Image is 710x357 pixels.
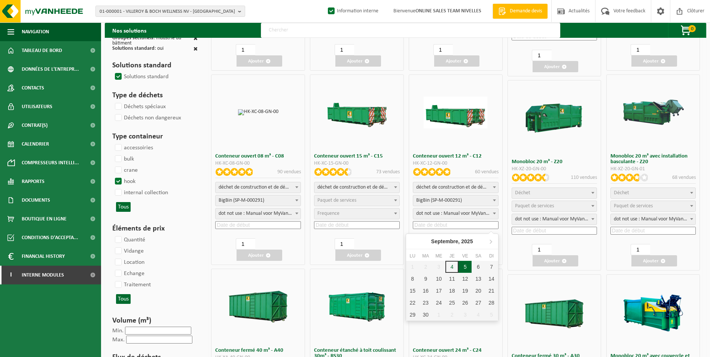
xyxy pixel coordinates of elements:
img: HK-XZ-20-GN-00 [522,86,586,150]
div: 18 [445,285,458,297]
img: HK-XC-15-GN-00 [325,97,389,128]
div: Sa [472,252,485,260]
label: Max. [112,337,125,343]
span: déchet de construction et de démolition mélangé (inerte et non inerte) [216,182,301,193]
button: Ajouter [533,61,578,72]
h3: Type containeur [112,131,198,142]
div: 2 [445,309,458,321]
input: 1 [631,244,650,255]
button: Ajouter [237,250,282,261]
div: 5 [458,261,472,273]
div: HK-XZ-20-GN-00 [512,167,597,172]
input: Date de début [215,221,301,229]
span: Groupes sectoriels [112,35,153,41]
div: 10 [432,273,445,285]
p: 73 vendues [376,168,400,176]
div: Ve [458,252,472,260]
h3: Monobloc 20 m³ avec installation basculante - Z20 [610,153,696,165]
div: 13 [472,273,485,285]
img: HK-XA-30-GN-00 [522,296,586,328]
strong: ONLINE SALES TEAM NIVELLES [415,8,481,14]
span: dot not use : Manual voor MyVanheede [512,214,597,225]
label: crane [113,165,138,176]
span: déchet de construction et de démolition mélangé (inerte et non inerte) [314,182,400,193]
p: 110 vendues [571,174,597,181]
label: accessoiries [113,142,153,153]
input: 1 [236,44,255,55]
span: 01-000001 - VILLEROY & BOCH WELLNESS NV - [GEOGRAPHIC_DATA] [100,6,235,17]
span: BigBin (SP-M-000291) [413,195,498,206]
div: : oui [112,46,164,52]
h3: Solutions standard [112,60,198,71]
label: Déchets non dangereux [113,112,181,123]
span: Tableau de bord [22,41,62,60]
div: HK-XZ-20-GN-01 [610,167,696,172]
input: 1 [335,44,354,55]
h3: Type de déchets [112,90,198,101]
input: 1 [631,44,650,55]
div: 29 [406,309,419,321]
div: 20 [472,285,485,297]
h3: Conteneur ouvert 12 m³ - C12 [413,153,499,159]
span: Interne modules [22,266,64,284]
span: BigBin (SP-M-000291) [413,195,499,206]
label: Information interne [326,6,378,17]
p: 90 vendues [277,168,301,176]
img: HK-XZ-20-GN-12 [621,280,685,344]
h3: Conteneur ouvert 24 m³ - C24 [413,348,499,353]
span: Contrat(s) [22,116,48,135]
label: Solutions standard [113,71,168,82]
img: HK-RS-30-GN-00 [325,291,389,323]
span: Navigation [22,22,49,41]
div: HK-XC-15-GN-00 [314,161,400,166]
label: hook [113,176,135,187]
div: 9 [419,273,432,285]
div: HK-XC-08-GN-00 [215,161,301,166]
div: 4 [445,261,458,273]
div: 8 [406,273,419,285]
button: Ajouter [631,255,677,266]
input: 1 [433,44,453,55]
button: Ajouter [335,55,381,67]
div: 21 [485,285,498,297]
span: dot not use : Manual voor MyVanheede [413,208,499,219]
button: 01-000001 - VILLEROY & BOCH WELLNESS NV - [GEOGRAPHIC_DATA] [95,6,245,17]
div: 7 [485,261,498,273]
div: 14 [485,273,498,285]
img: HK-XZ-20-GN-01 [621,97,685,128]
button: Ajouter [631,55,677,67]
div: 4 [472,309,485,321]
label: Traitement [113,279,151,290]
span: Paquet de services [317,198,356,203]
div: Lu [406,252,419,260]
div: 22 [406,297,419,309]
span: 0 [688,25,696,32]
div: Di [485,252,498,260]
a: Demande devis [493,4,548,19]
span: BigBin (SP-M-000291) [216,195,301,206]
span: Rapports [22,172,45,191]
span: Conditions d'accepta... [22,228,78,247]
img: HK-XA-40-GN-00 [226,291,290,323]
div: Me [432,252,445,260]
span: Financial History [22,247,65,266]
span: Déchet [515,190,530,196]
span: Compresseurs intelli... [22,153,79,172]
div: Septembre, [428,235,476,247]
h3: Monobloc 20 m³ - Z20 [512,159,597,165]
div: 16 [419,285,432,297]
span: Données de l'entrepr... [22,60,79,79]
div: Ma [419,252,432,260]
img: HK-XC-08-GN-00 [238,109,278,115]
p: 68 vendues [672,174,696,181]
i: 2025 [461,239,473,244]
input: Date de début [413,221,499,229]
span: BigBin (SP-M-000291) [215,195,301,206]
button: Ajouter [533,255,578,266]
label: Vidange [113,245,144,257]
span: dot not use : Manual voor MyVanheede [611,214,696,225]
input: 1 [335,238,354,250]
button: Ajouter [434,55,480,67]
span: dot not use : Manual voor MyVanheede [216,208,301,219]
